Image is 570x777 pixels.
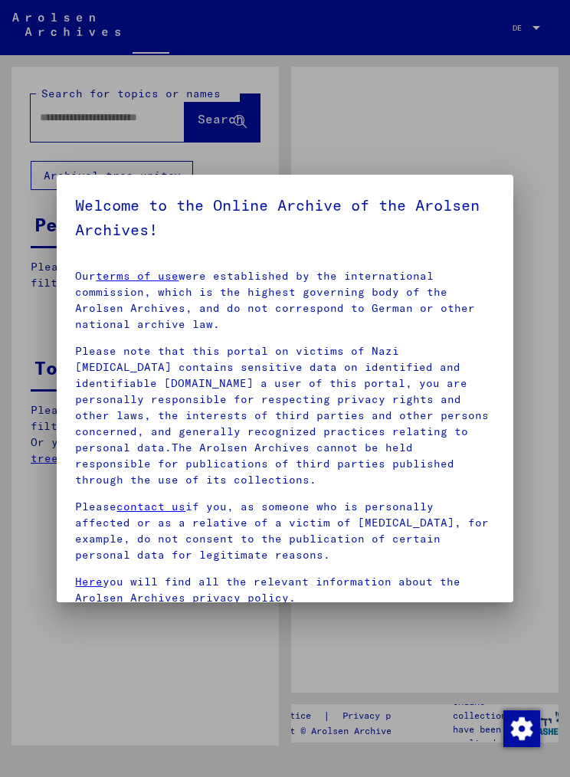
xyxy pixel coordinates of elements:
div: Zustimmung ändern [503,710,539,746]
p: Please note that this portal on victims of Nazi [MEDICAL_DATA] contains sensitive data on identif... [75,343,494,488]
a: contact us [116,500,185,513]
h5: Welcome to the Online Archive of the Arolsen Archives! [75,193,494,242]
p: Our were established by the international commission, which is the highest governing body of the ... [75,268,494,333]
p: you will find all the relevant information about the Arolsen Archives privacy policy. [75,574,494,606]
p: Please if you, as someone who is personally affected or as a relative of a victim of [MEDICAL_DAT... [75,499,494,563]
img: Zustimmung ändern [503,710,540,747]
a: Here [75,575,103,588]
a: terms of use [96,269,179,283]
